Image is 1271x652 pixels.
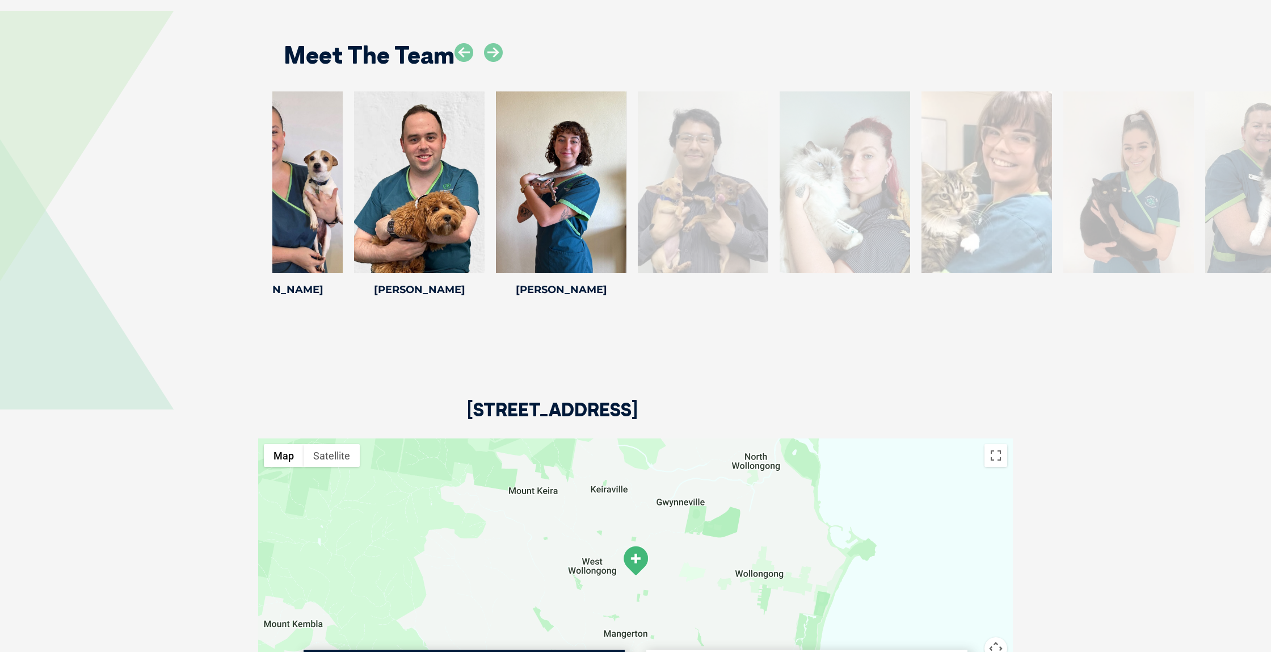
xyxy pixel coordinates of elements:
[354,285,485,295] h4: [PERSON_NAME]
[496,285,626,295] h4: [PERSON_NAME]
[212,285,343,295] h4: [PERSON_NAME]
[284,43,454,67] h2: Meet The Team
[467,400,638,438] h2: [STREET_ADDRESS]
[304,444,360,467] button: Show satellite imagery
[984,444,1007,467] button: Toggle fullscreen view
[264,444,304,467] button: Show street map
